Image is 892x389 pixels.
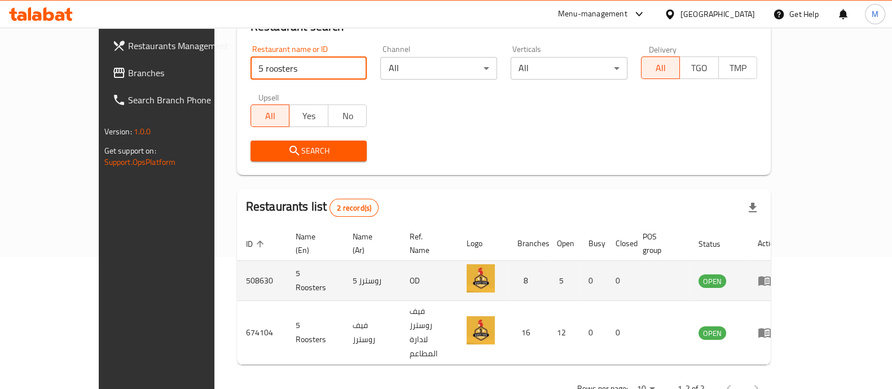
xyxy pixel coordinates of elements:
[287,301,344,365] td: 5 Roosters
[579,301,607,365] td: 0
[749,226,788,261] th: Action
[607,226,634,261] th: Closed
[718,56,758,79] button: TMP
[251,18,758,35] h2: Restaurant search
[643,230,676,257] span: POS group
[508,226,548,261] th: Branches
[511,57,627,80] div: All
[294,108,324,124] span: Yes
[467,316,495,344] img: 5 Roosters
[103,32,248,59] a: Restaurants Management
[508,301,548,365] td: 16
[287,261,344,301] td: 5 Roosters
[246,198,379,217] h2: Restaurants list
[548,261,579,301] td: 5
[548,226,579,261] th: Open
[467,264,495,292] img: 5 Roosters
[353,230,387,257] span: Name (Ar)
[698,237,735,251] span: Status
[723,60,753,76] span: TMP
[333,108,363,124] span: No
[258,93,279,101] label: Upsell
[872,8,878,20] span: M
[679,56,719,79] button: TGO
[680,8,755,20] div: [GEOGRAPHIC_DATA]
[329,199,379,217] div: Total records count
[260,144,358,158] span: Search
[328,104,367,127] button: No
[246,237,267,251] span: ID
[698,274,726,288] div: OPEN
[134,124,151,139] span: 1.0.0
[646,60,676,76] span: All
[508,261,548,301] td: 8
[256,108,285,124] span: All
[607,301,634,365] td: 0
[548,301,579,365] td: 12
[251,57,367,80] input: Search for restaurant name or ID..
[128,39,239,53] span: Restaurants Management
[237,226,788,365] table: enhanced table
[237,261,287,301] td: 508630
[296,230,330,257] span: Name (En)
[128,93,239,107] span: Search Branch Phone
[739,194,766,221] div: Export file
[579,226,607,261] th: Busy
[344,261,401,301] td: 5 روسترز
[698,327,726,340] span: OPEN
[330,203,378,213] span: 2 record(s)
[251,104,290,127] button: All
[401,261,458,301] td: OD
[607,261,634,301] td: 0
[289,104,328,127] button: Yes
[684,60,714,76] span: TGO
[558,7,627,21] div: Menu-management
[649,45,677,53] label: Delivery
[401,301,458,365] td: فيف روسترز لادارة المطاعم
[251,141,367,161] button: Search
[698,275,726,288] span: OPEN
[698,326,726,340] div: OPEN
[104,143,156,158] span: Get support on:
[128,66,239,80] span: Branches
[410,230,444,257] span: Ref. Name
[380,57,497,80] div: All
[458,226,508,261] th: Logo
[103,59,248,86] a: Branches
[104,155,176,169] a: Support.OpsPlatform
[104,124,132,139] span: Version:
[237,301,287,365] td: 674104
[344,301,401,365] td: فيف روسترز
[641,56,680,79] button: All
[103,86,248,113] a: Search Branch Phone
[579,261,607,301] td: 0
